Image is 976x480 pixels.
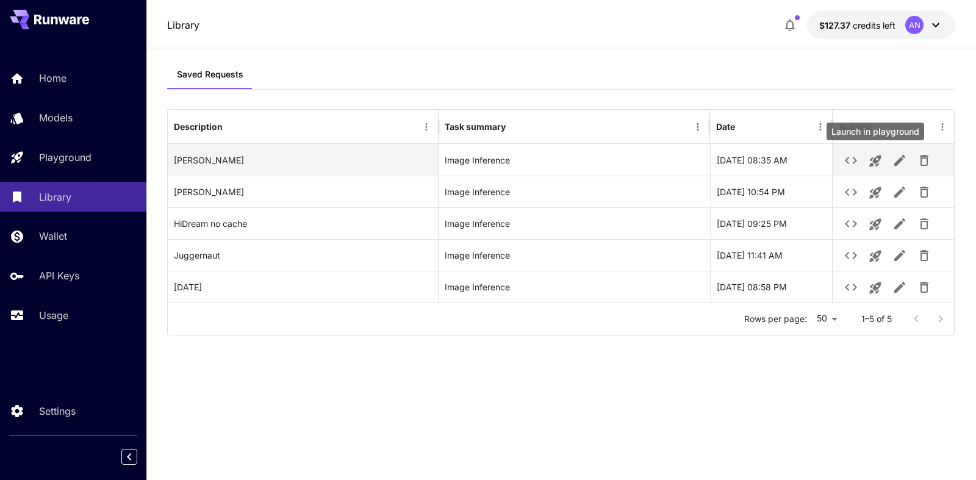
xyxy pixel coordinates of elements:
[168,239,439,271] div: Juggernaut
[507,118,524,135] button: Sort
[736,118,753,135] button: Sort
[177,69,243,80] span: Saved Requests
[710,239,832,271] div: 05-06-2025 11:41 AM
[934,118,951,135] button: Menu
[131,446,146,468] div: Collapse sidebar
[39,190,71,204] p: Library
[39,150,91,165] p: Playground
[863,244,888,268] button: Launch in playground
[710,144,832,176] div: 24-08-2025 08:35 AM
[819,19,895,32] div: $127.36947
[710,207,832,239] div: 11-06-2025 09:25 PM
[121,449,137,465] button: Collapse sidebar
[839,243,863,268] button: See details
[445,176,703,207] div: Image Inference
[224,118,241,135] button: Sort
[168,176,439,207] div: Schnell
[168,271,439,303] div: Carnival
[744,313,807,325] p: Rows per page:
[445,208,703,239] div: Image Inference
[174,121,223,132] div: Description
[445,240,703,271] div: Image Inference
[168,207,439,239] div: HiDream no cache
[839,148,863,173] button: See details
[863,181,888,205] button: Launch in playground
[839,212,863,236] button: See details
[863,276,888,300] button: Launch in playground
[39,268,79,283] p: API Keys
[812,118,829,135] button: Menu
[861,313,892,325] p: 1–5 of 5
[39,229,67,243] p: Wallet
[710,271,832,303] div: 04-06-2025 08:58 PM
[445,271,703,303] div: Image Inference
[689,118,706,135] button: Menu
[716,121,735,132] div: Date
[445,121,506,132] div: Task summary
[418,118,435,135] button: Menu
[905,16,924,34] div: AN
[807,11,955,39] button: $127.36947AN
[167,18,199,32] nav: breadcrumb
[853,20,895,30] span: credits left
[168,144,439,176] div: Qwen
[39,110,73,125] p: Models
[39,404,76,418] p: Settings
[167,18,199,32] a: Library
[839,180,863,204] button: See details
[819,20,853,30] span: $127.37
[812,310,842,328] div: 50
[863,212,888,237] button: Launch in playground
[39,71,66,85] p: Home
[39,308,68,323] p: Usage
[710,176,832,207] div: 17-06-2025 10:54 PM
[827,123,924,140] div: Launch in playground
[445,145,703,176] div: Image Inference
[863,149,888,173] button: Launch in playground
[839,275,863,299] button: See details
